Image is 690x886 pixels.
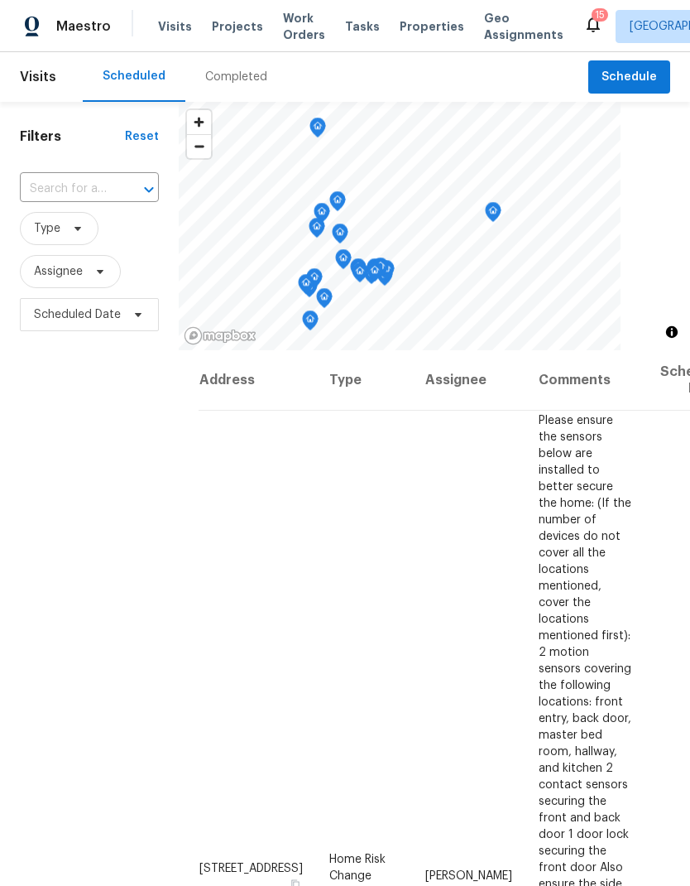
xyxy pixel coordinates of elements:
[205,69,267,85] div: Completed
[187,135,211,158] span: Zoom out
[350,258,367,284] div: Map marker
[103,68,165,84] div: Scheduled
[20,176,113,202] input: Search for an address...
[298,274,314,300] div: Map marker
[367,258,383,284] div: Map marker
[412,350,525,411] th: Assignee
[329,191,346,217] div: Map marker
[372,258,389,283] div: Map marker
[588,60,670,94] button: Schedule
[352,262,368,288] div: Map marker
[335,249,352,275] div: Map marker
[34,306,121,323] span: Scheduled Date
[314,203,330,229] div: Map marker
[316,288,333,314] div: Map marker
[179,102,621,350] canvas: Map
[662,322,682,342] button: Toggle attribution
[316,350,412,411] th: Type
[667,323,677,341] span: Toggle attribution
[309,218,325,243] div: Map marker
[20,128,125,145] h1: Filters
[367,262,383,287] div: Map marker
[601,67,657,88] span: Schedule
[184,326,256,345] a: Mapbox homepage
[212,18,263,35] span: Projects
[187,134,211,158] button: Zoom out
[20,59,56,95] span: Visits
[485,202,501,228] div: Map marker
[158,18,192,35] span: Visits
[199,350,316,411] th: Address
[283,10,325,43] span: Work Orders
[400,18,464,35] span: Properties
[137,178,161,201] button: Open
[302,311,319,336] div: Map marker
[525,350,647,411] th: Comments
[595,7,605,23] div: 15
[34,220,60,237] span: Type
[125,128,159,145] div: Reset
[484,10,563,43] span: Geo Assignments
[199,862,303,874] span: [STREET_ADDRESS]
[306,268,323,294] div: Map marker
[345,21,380,32] span: Tasks
[56,18,111,35] span: Maestro
[332,224,348,249] div: Map marker
[34,263,83,280] span: Assignee
[309,118,326,143] div: Map marker
[187,110,211,134] button: Zoom in
[425,869,512,881] span: [PERSON_NAME]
